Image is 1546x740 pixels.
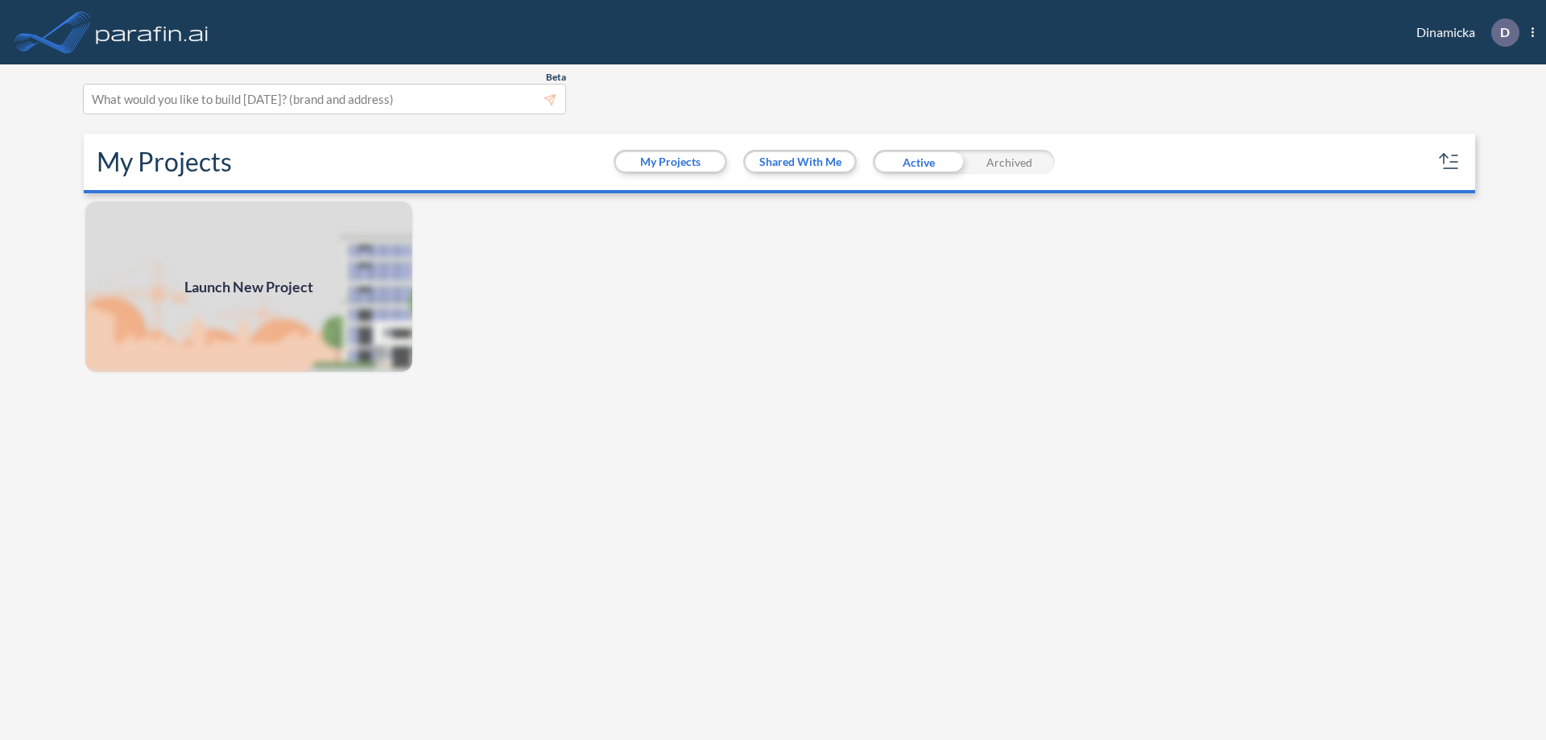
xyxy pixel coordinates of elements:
[1500,25,1510,39] p: D
[616,152,725,172] button: My Projects
[84,200,414,374] a: Launch New Project
[964,150,1055,174] div: Archived
[746,152,854,172] button: Shared With Me
[84,200,414,374] img: add
[93,16,212,48] img: logo
[1392,19,1534,47] div: Dinamicka
[546,71,566,84] span: Beta
[184,276,313,298] span: Launch New Project
[873,150,964,174] div: Active
[1436,149,1462,175] button: sort
[97,147,232,177] h2: My Projects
